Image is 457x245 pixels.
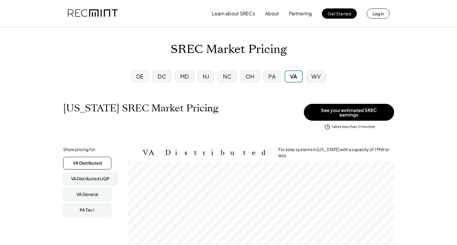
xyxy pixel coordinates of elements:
div: VA Distributed LIQP [71,176,110,182]
div: NJ [203,73,209,80]
div: VA Distributed [73,160,102,166]
div: VA General [76,191,98,197]
div: takes less than 2 minutes! [332,124,375,129]
div: Show pricing for: [63,147,96,153]
div: PA [268,73,276,80]
button: About [265,8,279,20]
button: See your estimated SREC earnings [304,104,394,121]
button: Learn about SRECs [212,8,255,20]
h2: VA Distributed [143,148,269,157]
div: PA Tier I [80,207,94,213]
div: For solar systems in [US_STATE] with a capacity of 1 MW or less. [278,147,394,158]
div: DE [136,73,144,80]
div: DC [158,73,166,80]
div: WV [311,73,321,80]
button: Get Started [322,8,357,19]
div: NC [223,73,231,80]
h1: SREC Market Pricing [171,42,287,57]
div: OH [245,73,255,80]
button: Log in [367,8,390,19]
button: Partnering [289,8,312,20]
img: recmint-logotype%403x.png [68,3,118,24]
div: VA [290,73,297,80]
div: MD [180,73,189,80]
h1: [US_STATE] SREC Market Pricing [63,102,218,114]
